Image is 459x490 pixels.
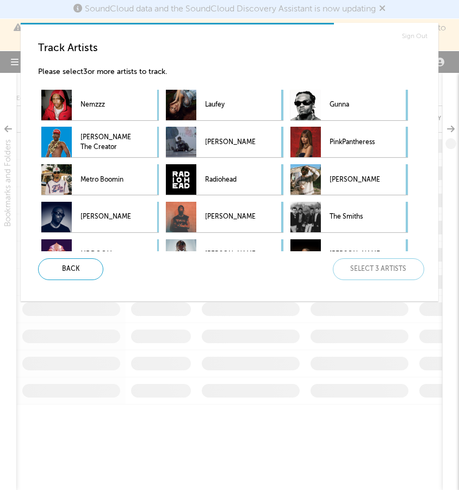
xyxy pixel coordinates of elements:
[290,164,408,195] div: [PERSON_NAME]
[290,202,408,232] div: The Smiths
[166,127,283,157] div: [PERSON_NAME]
[330,93,380,117] p: Gunna
[38,42,430,55] h3: Track Artists
[80,130,131,154] p: [PERSON_NAME], The Creator
[205,205,255,230] p: [PERSON_NAME]
[330,243,380,267] p: [PERSON_NAME]
[166,239,283,270] div: [PERSON_NAME]
[41,202,159,232] div: [PERSON_NAME]
[330,168,380,192] p: [PERSON_NAME]
[290,239,408,270] div: [PERSON_NAME]
[38,66,430,79] p: Please select 3 or more artists to track.
[290,90,408,120] div: Gunna
[38,258,103,280] div: Back
[205,243,255,267] p: [PERSON_NAME]
[41,127,159,157] div: [PERSON_NAME], The Creator
[41,90,159,120] div: Nemzzz
[41,239,159,270] div: MF DOOM
[205,93,255,117] p: Laufey
[166,164,283,195] div: Radiohead
[80,93,131,117] p: Nemzzz
[80,205,131,230] p: [PERSON_NAME]
[166,202,283,232] div: [PERSON_NAME]
[205,168,255,192] p: Radiohead
[290,127,408,157] div: PinkPantheress
[80,168,131,192] p: Metro Boomin
[205,130,255,154] p: [PERSON_NAME]
[166,90,283,120] div: Laufey
[330,130,380,154] p: PinkPantheress
[41,164,159,195] div: Metro Boomin
[80,243,131,267] p: MF DOOM
[330,205,380,230] p: The Smiths
[402,30,427,43] a: Sign Out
